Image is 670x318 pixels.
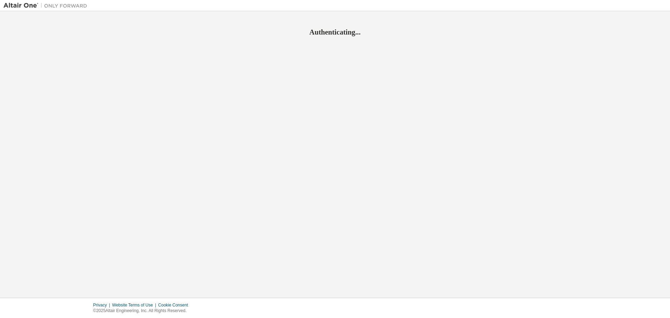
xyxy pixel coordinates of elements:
h2: Authenticating... [3,28,667,37]
img: Altair One [3,2,91,9]
p: © 2025 Altair Engineering, Inc. All Rights Reserved. [93,308,192,314]
div: Cookie Consent [158,302,192,308]
div: Website Terms of Use [112,302,158,308]
div: Privacy [93,302,112,308]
